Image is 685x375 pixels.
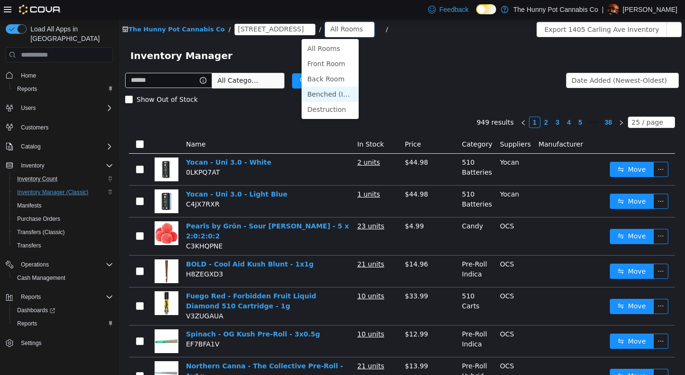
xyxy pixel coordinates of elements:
button: Inventory Manager (Classic) [10,186,117,199]
li: Previous Page [399,98,410,109]
u: 2 units [238,140,261,148]
button: icon: searchSearch [173,55,222,70]
span: Suppliers [381,122,412,129]
span: Transfers (Classic) [13,227,113,238]
button: icon: swapMove [491,245,535,260]
span: Reports [17,320,37,327]
u: 10 units [238,274,265,281]
li: 2 [421,98,433,109]
td: 510 Carts [339,269,377,307]
button: icon: swapMove [491,350,535,365]
a: Customers [17,122,52,133]
span: Cash Management [13,272,113,284]
a: Transfers (Classic) [13,227,68,238]
span: Category [343,122,373,129]
span: Settings [17,337,113,349]
li: Next 5 Pages [467,98,482,109]
span: Price [286,122,302,129]
button: Inventory [17,160,48,171]
button: Export 1405 Carling Ave Inventory [418,3,548,19]
img: Cova [19,5,61,14]
li: Next Page [497,98,508,109]
span: / [267,7,269,14]
span: Cash Management [17,274,65,282]
span: $44.98 [286,140,309,148]
button: Customers [2,120,117,134]
nav: Complex example [6,64,113,375]
i: icon: right [499,101,505,107]
span: Inventory Count [17,175,58,183]
span: Dark Mode [476,14,477,15]
span: Dashboards [17,306,55,314]
span: Feedback [440,5,469,14]
img: BOLD - Cool Aid Kush Blunt - 1x1g hero shot [36,241,59,265]
button: Users [2,101,117,115]
span: $4.99 [286,204,305,211]
a: Yocan - Uni 3.0 - White [67,140,153,148]
a: Yocan - Uni 3.0 - Light Blue [67,172,168,179]
button: icon: swapMove [491,143,535,158]
span: EF7BFA1V [67,322,100,329]
button: Operations [17,259,53,270]
button: icon: ellipsis [534,175,549,190]
i: icon: down [546,101,552,108]
span: Reports [13,318,113,329]
a: icon: shopThe Hunny Pot Cannabis Co [3,7,106,14]
button: icon: ellipsis [534,350,549,365]
p: [PERSON_NAME] [623,4,677,15]
span: / [200,7,202,14]
a: Cash Management [13,272,69,284]
input: Dark Mode [476,4,496,14]
span: Purchase Orders [17,215,60,223]
a: Purchase Orders [13,213,64,225]
a: Home [17,70,40,81]
span: Transfers (Classic) [17,228,65,236]
span: Operations [17,259,113,270]
span: Transfers [17,242,41,249]
span: C3KHQPNE [67,224,104,231]
u: 10 units [238,312,265,319]
button: Users [17,102,39,114]
button: Reports [2,290,117,304]
li: Benched (Inactive) [183,68,240,83]
i: icon: info-circle [81,59,88,65]
td: 510 Batteries [339,135,377,167]
li: 949 results [358,98,395,109]
li: Back Room [183,53,240,68]
span: $13.99 [286,344,309,351]
span: Manufacturer [420,122,464,129]
button: Transfers (Classic) [10,226,117,239]
a: Inventory Manager (Classic) [13,187,92,198]
td: Pre-Roll Indica [339,307,377,339]
i: icon: down [548,59,554,66]
img: Pearls by Grön - Sour Cherry Bliss - 5 x 2:0:2:0:2 hero shot [36,203,59,227]
span: OCS [381,312,395,319]
p: The Hunny Pot Cannabis Co [513,4,598,15]
span: Yocan [381,172,400,179]
button: icon: ellipsis [534,210,549,226]
li: All Rooms [183,22,240,38]
span: Customers [21,124,49,131]
img: Northern Canna - The Collective Pre-Roll - 1x1g hero shot [36,343,59,366]
button: Purchase Orders [10,212,117,226]
button: icon: swapMove [491,315,535,330]
img: Spinach - OG Kush Pre-Roll - 3x0.5g hero shot [36,311,59,335]
a: 3 [433,99,444,109]
a: Manifests [13,200,45,211]
span: Users [21,104,36,112]
span: Home [21,72,36,79]
button: Catalog [17,141,44,152]
u: 21 units [238,344,265,351]
a: 4 [445,99,455,109]
a: Dashboards [13,305,59,316]
span: C4JX7RXR [67,182,100,189]
button: Home [2,68,117,82]
div: James Grant [607,4,619,15]
span: $44.98 [286,172,309,179]
span: Catalog [17,141,113,152]
button: icon: ellipsis [534,315,549,330]
span: V3ZUGAUA [67,294,105,301]
button: Transfers [10,239,117,252]
li: 38 [482,98,497,109]
u: 23 units [238,204,265,211]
